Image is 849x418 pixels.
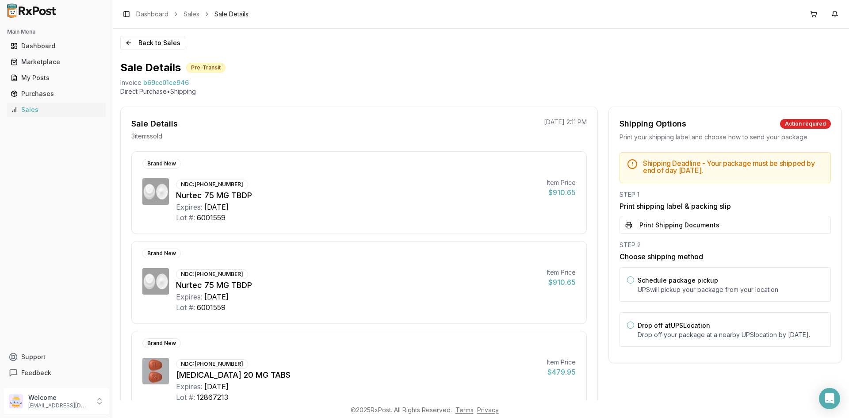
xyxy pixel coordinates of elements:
[7,54,106,70] a: Marketplace
[638,330,823,339] p: Drop off your package at a nearby UPS location by [DATE] .
[7,86,106,102] a: Purchases
[638,285,823,294] p: UPS will pickup your package from your location
[28,402,90,409] p: [EMAIL_ADDRESS][DOMAIN_NAME]
[547,367,576,377] div: $479.95
[176,269,248,279] div: NDC: [PHONE_NUMBER]
[7,70,106,86] a: My Posts
[780,119,831,129] div: Action required
[547,277,576,288] div: $910.65
[142,249,181,258] div: Brand New
[819,388,840,409] div: Open Intercom Messenger
[547,178,576,187] div: Item Price
[184,10,199,19] a: Sales
[176,291,203,302] div: Expires:
[120,87,842,96] p: Direct Purchase • Shipping
[21,368,51,377] span: Feedback
[197,302,226,313] div: 6001559
[477,406,499,414] a: Privacy
[176,189,540,202] div: Nurtec 75 MG TBDP
[638,322,710,329] label: Drop off at UPS Location
[142,178,169,205] img: Nurtec 75 MG TBDP
[9,394,23,408] img: User avatar
[176,392,195,403] div: Lot #:
[638,276,718,284] label: Schedule package pickup
[120,78,141,87] div: Invoice
[28,393,90,402] p: Welcome
[176,369,540,381] div: [MEDICAL_DATA] 20 MG TABS
[176,302,195,313] div: Lot #:
[11,58,102,66] div: Marketplace
[7,28,106,35] h2: Main Menu
[7,38,106,54] a: Dashboard
[176,381,203,392] div: Expires:
[4,87,109,101] button: Purchases
[643,160,823,174] h5: Shipping Deadline - Your package must be shipped by end of day [DATE] .
[620,118,686,130] div: Shipping Options
[142,159,181,169] div: Brand New
[620,241,831,249] div: STEP 2
[11,73,102,82] div: My Posts
[204,381,229,392] div: [DATE]
[131,132,162,141] p: 3 item s sold
[204,202,229,212] div: [DATE]
[120,36,185,50] button: Back to Sales
[197,212,226,223] div: 6001559
[547,268,576,277] div: Item Price
[620,190,831,199] div: STEP 1
[4,349,109,365] button: Support
[11,42,102,50] div: Dashboard
[214,10,249,19] span: Sale Details
[7,102,106,118] a: Sales
[620,133,831,142] div: Print your shipping label and choose how to send your package
[176,359,248,369] div: NDC: [PHONE_NUMBER]
[4,365,109,381] button: Feedback
[4,4,60,18] img: RxPost Logo
[547,187,576,198] div: $910.65
[620,217,831,234] button: Print Shipping Documents
[136,10,249,19] nav: breadcrumb
[11,89,102,98] div: Purchases
[142,268,169,295] img: Nurtec 75 MG TBDP
[142,358,169,384] img: Trintellix 20 MG TABS
[11,105,102,114] div: Sales
[4,39,109,53] button: Dashboard
[4,55,109,69] button: Marketplace
[131,118,178,130] div: Sale Details
[176,202,203,212] div: Expires:
[197,392,228,403] div: 12867213
[176,279,540,291] div: Nurtec 75 MG TBDP
[142,338,181,348] div: Brand New
[620,251,831,262] h3: Choose shipping method
[176,212,195,223] div: Lot #:
[136,10,168,19] a: Dashboard
[4,71,109,85] button: My Posts
[547,358,576,367] div: Item Price
[143,78,189,87] span: b69cc01ce946
[544,118,587,127] p: [DATE] 2:11 PM
[176,180,248,189] div: NDC: [PHONE_NUMBER]
[455,406,474,414] a: Terms
[120,61,181,75] h1: Sale Details
[186,63,226,73] div: Pre-Transit
[620,201,831,211] h3: Print shipping label & packing slip
[204,291,229,302] div: [DATE]
[4,103,109,117] button: Sales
